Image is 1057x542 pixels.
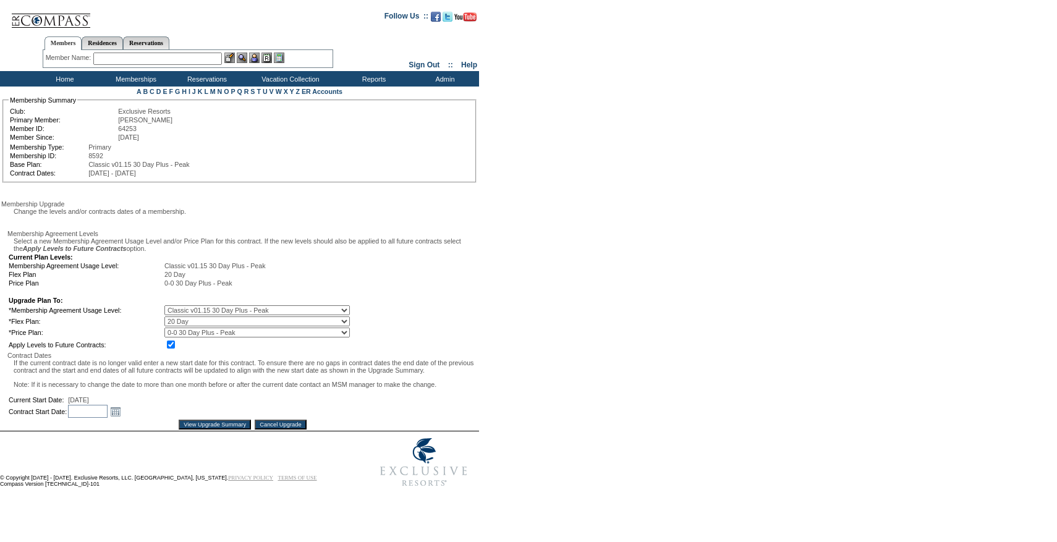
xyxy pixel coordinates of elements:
[250,88,255,95] a: S
[7,359,478,388] div: If the current contract date is no longer valid enter a new start date for this contract. To ensu...
[9,305,163,315] td: *Membership Agreement Usage Level:
[10,133,117,141] td: Member Since:
[9,96,77,104] legend: Membership Summary
[9,316,163,326] td: *Flex Plan:
[7,208,478,215] div: Change the levels and/or contracts dates of a membership.
[224,88,229,95] a: O
[244,88,249,95] a: R
[179,420,251,430] input: View Upgrade Summary
[109,405,122,418] a: Open the monthyear view popup.
[302,88,342,95] a: ER Accounts
[10,125,117,132] td: Member ID:
[14,381,478,388] p: Note: If it is necessary to change the date to more than one month before or after the current da...
[448,61,453,69] span: ::
[249,53,260,63] img: Impersonate
[7,237,478,252] div: Select a new Membership Agreement Usage Level and/or Price Plan for this contract. If the new lev...
[118,133,139,141] span: [DATE]
[118,125,137,132] span: 64253
[88,169,136,177] span: [DATE] - [DATE]
[10,116,117,124] td: Primary Member:
[9,279,163,287] td: Price Plan
[231,88,236,95] a: P
[228,475,273,481] a: PRIVACY POLICY
[150,88,155,95] a: C
[290,88,294,95] a: Y
[175,88,180,95] a: G
[224,53,235,63] img: b_edit.gif
[237,53,247,63] img: View
[237,88,242,95] a: Q
[192,88,196,95] a: J
[443,15,452,23] a: Follow us on Twitter
[88,152,103,159] span: 8592
[11,3,91,28] img: Compass Home
[123,36,169,49] a: Reservations
[443,12,452,22] img: Follow us on Twitter
[88,161,189,168] span: Classic v01.15 30 Day Plus - Peak
[10,169,87,177] td: Contract Dates:
[10,108,117,115] td: Club:
[28,71,99,87] td: Home
[170,71,241,87] td: Reservations
[9,396,67,404] td: Current Start Date:
[9,328,163,337] td: *Price Plan:
[137,88,141,95] a: A
[241,71,337,87] td: Vacation Collection
[10,161,87,168] td: Base Plan:
[295,88,300,95] a: Z
[68,396,89,404] span: [DATE]
[118,116,172,124] span: [PERSON_NAME]
[198,88,203,95] a: K
[337,71,408,87] td: Reports
[7,352,478,359] div: Contract Dates
[9,297,350,304] td: Upgrade Plan To:
[10,143,87,151] td: Membership Type:
[143,88,148,95] a: B
[276,88,282,95] a: W
[204,88,208,95] a: L
[1,200,478,208] div: Membership Upgrade
[408,71,479,87] td: Admin
[284,88,288,95] a: X
[99,71,170,87] td: Memberships
[263,88,268,95] a: U
[9,339,163,350] td: Apply Levels to Future Contracts:
[9,271,163,278] td: Flex Plan
[10,152,87,159] td: Membership ID:
[218,88,223,95] a: N
[118,108,171,115] span: Exclusive Resorts
[156,88,161,95] a: D
[163,88,167,95] a: E
[88,143,111,151] span: Primary
[46,53,93,63] div: Member Name:
[9,262,163,269] td: Membership Agreement Usage Level:
[261,53,272,63] img: Reservations
[454,12,477,22] img: Subscribe to our YouTube Channel
[164,262,265,269] span: Classic v01.15 30 Day Plus - Peak
[82,36,123,49] a: Residences
[368,431,479,493] img: Exclusive Resorts
[270,88,274,95] a: V
[45,36,82,50] a: Members
[210,88,216,95] a: M
[182,88,187,95] a: H
[278,475,317,481] a: TERMS OF USE
[454,15,477,23] a: Subscribe to our YouTube Channel
[9,405,67,418] td: Contract Start Date:
[431,12,441,22] img: Become our fan on Facebook
[23,245,127,252] i: Apply Levels to Future Contracts
[169,88,173,95] a: F
[255,420,306,430] input: Cancel Upgrade
[7,230,478,237] div: Membership Agreement Levels
[9,253,350,261] td: Current Plan Levels:
[431,15,441,23] a: Become our fan on Facebook
[164,271,185,278] span: 20 Day
[461,61,477,69] a: Help
[257,88,261,95] a: T
[274,53,284,63] img: b_calculator.gif
[384,11,428,25] td: Follow Us ::
[164,279,232,287] span: 0-0 30 Day Plus - Peak
[189,88,190,95] a: I
[409,61,439,69] a: Sign Out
